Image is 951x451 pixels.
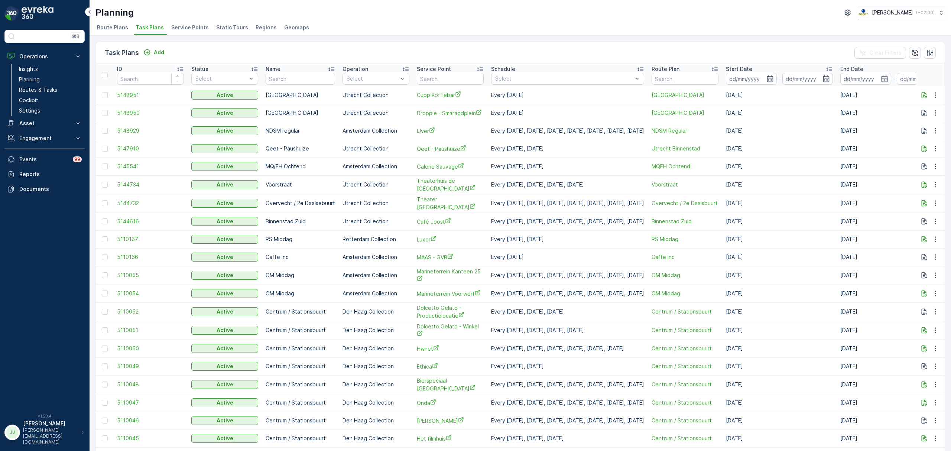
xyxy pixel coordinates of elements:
div: Toggle Row Selected [102,309,108,315]
p: Active [217,91,233,99]
p: Every [DATE], [DATE] [491,145,644,152]
p: Active [217,163,233,170]
td: [DATE] [722,340,837,357]
p: Utrecht Collection [343,199,409,207]
span: [GEOGRAPHIC_DATA] [652,109,718,117]
p: Active [217,181,233,188]
p: Active [217,399,233,406]
td: [DATE] [722,86,837,104]
div: Toggle Row Selected [102,363,108,369]
span: MAAS - GVB [417,253,484,261]
span: 5110054 [117,290,184,297]
span: Geomaps [284,24,309,31]
p: Events [19,156,68,163]
a: Centrum / Stationsbuurt [652,435,718,442]
p: Engagement [19,134,70,142]
p: ⌘B [72,33,79,39]
a: Centrum / Stationsbuurt [652,327,718,334]
img: logo_dark-DEwI_e13.png [22,6,53,21]
a: Routes & Tasks [16,85,85,95]
a: 5110052 [117,308,184,315]
td: [DATE] [722,285,837,302]
span: 5145541 [117,163,184,170]
span: 5110046 [117,417,184,424]
span: Service Points [171,24,209,31]
span: Regions [256,24,277,31]
a: 5110045 [117,435,184,442]
td: [DATE] [837,266,951,285]
p: Active [217,127,233,134]
p: Start Date [726,65,752,73]
span: Het filmhuis [417,435,484,442]
p: Operations [19,53,70,60]
a: Marineterrein Voorwerf [417,290,484,298]
input: Search [652,73,718,85]
p: Select [495,75,633,82]
div: Toggle Row Selected [102,400,108,406]
span: Centrum / Stationsbuurt [652,381,718,388]
div: Toggle Row Selected [102,236,108,242]
p: Documents [19,185,82,193]
p: Name [266,65,280,73]
a: Cockpit [16,95,85,106]
a: NDSM Regular [652,127,718,134]
p: Amsterdam Collection [343,127,409,134]
a: Documents [4,182,85,197]
div: Toggle Row Selected [102,128,108,134]
a: 5110167 [117,236,184,243]
a: Voorstraat [652,181,718,188]
button: Active [191,108,258,117]
p: Service Point [417,65,451,73]
a: Café Joost [417,218,484,225]
button: Active [191,180,258,189]
button: Active [191,162,258,171]
input: dd/mm/yyyy [726,73,777,85]
p: Planning [19,76,40,83]
td: [DATE] [722,140,837,158]
span: Route Plans [97,24,128,31]
p: ID [117,65,122,73]
p: Select [195,75,247,82]
div: Toggle Row Selected [102,146,108,152]
p: Qeet - Paushuize [266,145,335,152]
span: Centrum / Stationsbuurt [652,308,718,315]
a: Dolcetto Gelato - Productielocatie [417,304,484,319]
a: Reports [4,167,85,182]
a: Bierspeciaal café de Paas [417,377,484,392]
a: Theater Utrecht [417,196,484,211]
div: JJ [6,426,18,438]
a: 5148929 [117,127,184,134]
td: [DATE] [837,122,951,140]
p: NDSM regular [266,127,335,134]
a: 5144616 [117,218,184,225]
span: Marineterrein Kanteen 25 [417,268,484,283]
span: OM Middag [652,272,718,279]
td: [DATE] [722,158,837,175]
div: Toggle Row Selected [102,418,108,424]
p: MQ/FH Ochtend [266,163,335,170]
div: Toggle Row Selected [102,272,108,278]
span: Utrecht Binnenstad [652,145,718,152]
p: Active [217,290,233,297]
div: Toggle Row Selected [102,92,108,98]
button: Active [191,199,258,208]
span: Static Tours [216,24,248,31]
div: Toggle Row Selected [102,345,108,351]
span: Bierspeciaal [GEOGRAPHIC_DATA] [417,377,484,392]
span: Droppie - Smaragdplein [417,109,484,117]
img: basis-logo_rgb2x.png [858,9,869,17]
a: Events99 [4,152,85,167]
a: Galerie Sauvage [417,163,484,171]
span: 5110048 [117,381,184,388]
td: [DATE] [837,285,951,302]
div: Toggle Row Selected [102,435,108,441]
button: Add [140,48,167,57]
a: Hwnet [417,345,484,353]
td: [DATE] [722,266,837,285]
span: 5148950 [117,109,184,117]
